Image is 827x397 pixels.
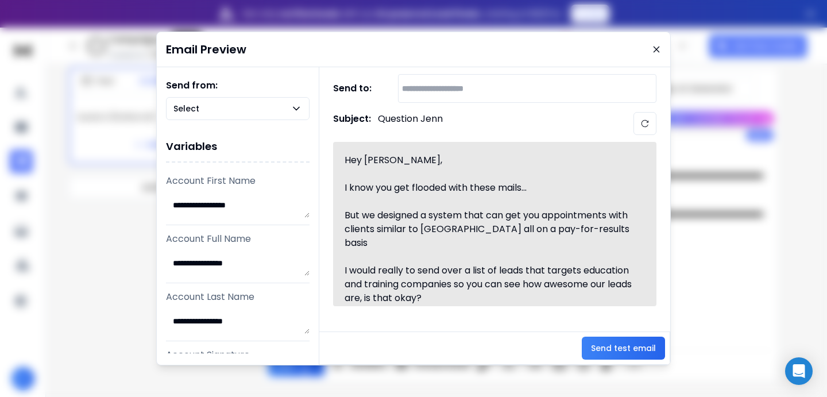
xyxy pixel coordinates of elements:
h1: Send from: [166,79,310,92]
p: Account First Name [166,174,310,188]
p: Question Jenn [378,112,443,135]
p: Account Full Name [166,232,310,246]
h1: Subject: [333,112,371,135]
p: Account Signature [166,348,310,362]
h1: Email Preview [166,41,246,57]
div: Open Intercom Messenger [785,357,813,385]
button: Send test email [582,337,665,360]
h1: Send to: [333,82,379,95]
h1: Variables [166,132,310,163]
p: Account Last Name [166,290,310,304]
p: Select [173,103,204,114]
